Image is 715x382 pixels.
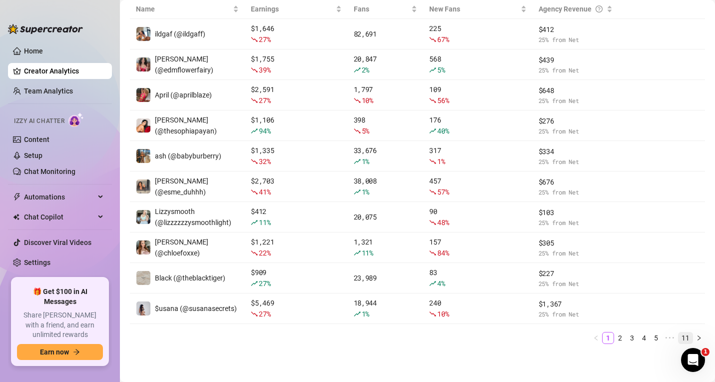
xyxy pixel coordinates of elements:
[539,3,605,14] div: Agency Revenue
[24,47,43,55] a: Home
[136,3,231,14] span: Name
[362,248,373,257] span: 11 %
[354,272,418,283] div: 23,989
[136,210,150,224] img: Lizzysmooth (@lizzzzzzysmoothlight)
[354,28,418,39] div: 82,691
[24,238,91,246] a: Discover Viral Videos
[429,206,526,228] div: 90
[259,278,270,288] span: 27 %
[539,115,613,126] span: $ 276
[155,116,217,135] span: [PERSON_NAME] (@thesophiapayan)
[437,95,449,105] span: 56 %
[354,211,418,222] div: 20,075
[251,3,333,14] span: Earnings
[259,187,270,196] span: 41 %
[539,126,613,136] span: 25 % from Net
[429,188,436,195] span: fall
[429,297,526,319] div: 240
[539,176,613,187] span: $ 676
[155,274,225,282] span: Black (@theblacktiger)
[73,348,80,355] span: arrow-right
[259,309,270,318] span: 27 %
[614,332,626,344] li: 2
[627,332,638,343] a: 3
[251,249,258,256] span: fall
[429,84,526,106] div: 109
[251,23,341,45] div: $ 1,646
[251,219,258,226] span: rise
[429,97,436,104] span: fall
[251,158,258,165] span: fall
[259,156,270,166] span: 32 %
[615,332,626,343] a: 2
[155,304,237,312] span: $usana (@susanasecrets)
[136,88,150,102] img: April (@aprilblaze)
[251,280,258,287] span: rise
[437,34,449,44] span: 67 %
[354,114,418,136] div: 398
[155,55,213,74] span: [PERSON_NAME] (@edmflowerfairy)
[429,249,436,256] span: fall
[662,332,678,344] span: •••
[429,280,436,287] span: rise
[136,240,150,254] img: Chloe (@chloefoxxe)
[136,118,150,132] img: Sophia (@thesophiapayan)
[354,175,418,197] div: 38,008
[251,206,341,228] div: $ 412
[539,35,613,44] span: 25 % from Net
[539,24,613,35] span: $ 412
[437,126,449,135] span: 40 %
[539,96,613,105] span: 25 % from Net
[354,97,361,104] span: fall
[437,65,445,74] span: 5 %
[251,145,341,167] div: $ 1,335
[429,175,526,197] div: 457
[437,278,445,288] span: 4 %
[24,151,42,159] a: Setup
[259,65,270,74] span: 39 %
[251,188,258,195] span: fall
[251,36,258,43] span: fall
[429,236,526,258] div: 157
[437,187,449,196] span: 57 %
[429,219,436,226] span: fall
[251,53,341,75] div: $ 1,755
[539,248,613,258] span: 25 % from Net
[13,213,19,220] img: Chat Copilot
[136,179,150,193] img: Esmeralda (@esme_duhhh)
[650,332,662,344] li: 5
[702,348,710,356] span: 1
[251,66,258,73] span: fall
[251,97,258,104] span: fall
[251,84,341,106] div: $ 2,591
[437,156,445,166] span: 1 %
[362,156,369,166] span: 1 %
[251,114,341,136] div: $ 1,106
[136,271,150,285] img: Black (@theblacktiger)
[259,217,270,227] span: 11 %
[639,332,650,343] a: 4
[539,309,613,319] span: 25 % from Net
[362,65,369,74] span: 2 %
[362,309,369,318] span: 1 %
[13,193,21,201] span: thunderbolt
[693,332,705,344] li: Next Page
[437,217,449,227] span: 48 %
[437,248,449,257] span: 84 %
[17,287,103,306] span: 🎁 Get $100 in AI Messages
[681,348,705,372] iframe: Intercom live chat
[259,248,270,257] span: 22 %
[354,145,418,167] div: 33,676
[155,152,221,160] span: ash (@babyburberry)
[136,149,150,163] img: ash (@babyburberry)
[590,332,602,344] button: left
[429,127,436,134] span: rise
[24,189,95,205] span: Automations
[251,127,258,134] span: rise
[251,267,341,289] div: $ 909
[354,310,361,317] span: rise
[539,218,613,227] span: 25 % from Net
[24,87,73,95] a: Team Analytics
[539,146,613,157] span: $ 334
[40,348,69,356] span: Earn now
